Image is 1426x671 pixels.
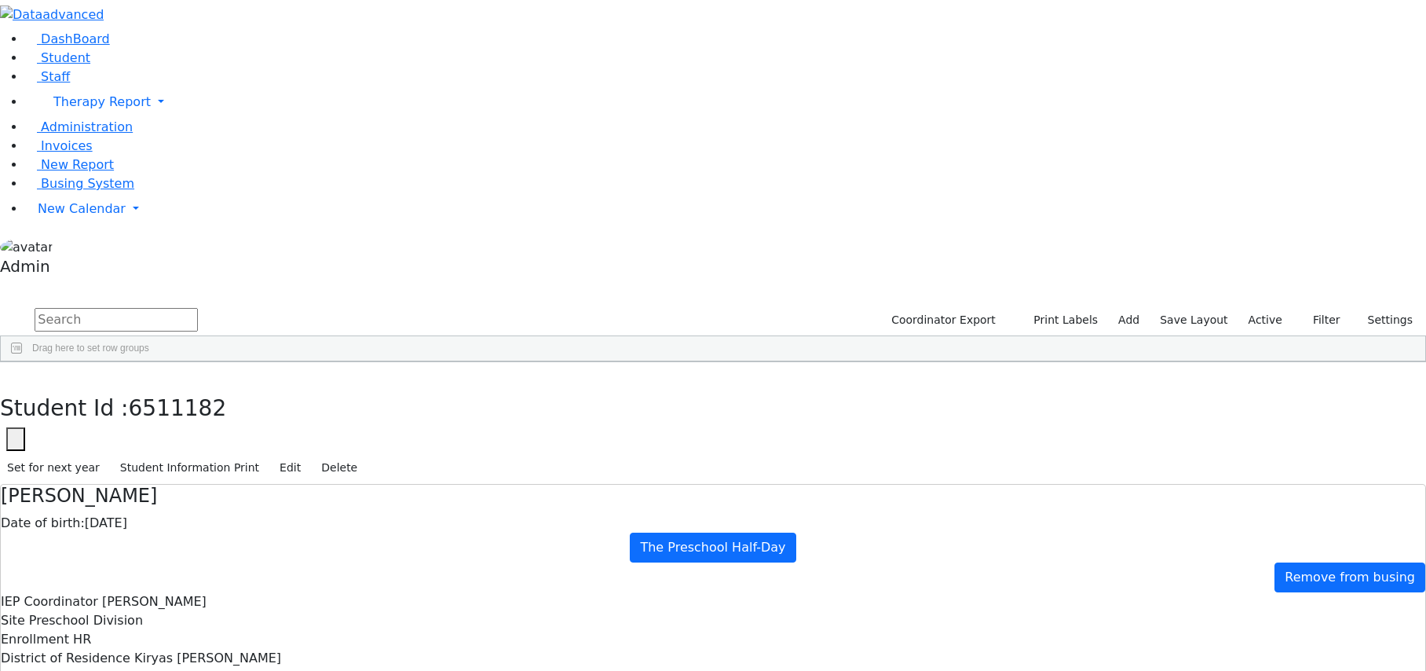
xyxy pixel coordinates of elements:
[102,594,207,609] span: [PERSON_NAME]
[53,94,151,109] span: Therapy Report
[25,119,133,134] a: Administration
[35,308,198,332] input: Search
[25,69,70,84] a: Staff
[41,176,134,191] span: Busing System
[41,50,90,65] span: Student
[113,456,266,480] button: Student Information Print
[25,86,1426,118] a: Therapy Report
[25,138,93,153] a: Invoices
[41,69,70,84] span: Staff
[41,157,114,172] span: New Report
[1,649,130,668] label: District of Residence
[25,50,90,65] a: Student
[25,193,1426,225] a: New Calendar
[1015,308,1105,332] button: Print Labels
[1293,308,1347,332] button: Filter
[25,157,114,172] a: New Report
[41,119,133,134] span: Administration
[29,613,143,628] span: Preschool Division
[1,514,85,533] label: Date of birth:
[1,592,98,611] label: IEP Coordinator
[1,485,1425,508] h4: [PERSON_NAME]
[1,630,69,649] label: Enrollment
[1153,308,1234,332] button: Save Layout
[41,31,110,46] span: DashBoard
[41,138,93,153] span: Invoices
[1241,308,1289,332] label: Active
[1,611,25,630] label: Site
[630,533,795,563] a: The Preschool Half-Day
[1285,570,1415,585] span: Remove from busing
[881,308,1003,332] button: Coordinator Export
[1274,563,1425,592] a: Remove from busing
[32,343,149,354] span: Drag here to set row groups
[25,31,110,46] a: DashBoard
[272,456,308,480] button: Edit
[1111,308,1146,332] a: Add
[129,395,227,421] span: 6511182
[314,456,364,480] button: Delete
[38,201,126,216] span: New Calendar
[25,176,134,191] a: Busing System
[1347,308,1420,332] button: Settings
[134,651,281,665] span: Kiryas [PERSON_NAME]
[1,514,1425,533] div: [DATE]
[73,632,91,647] span: HR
